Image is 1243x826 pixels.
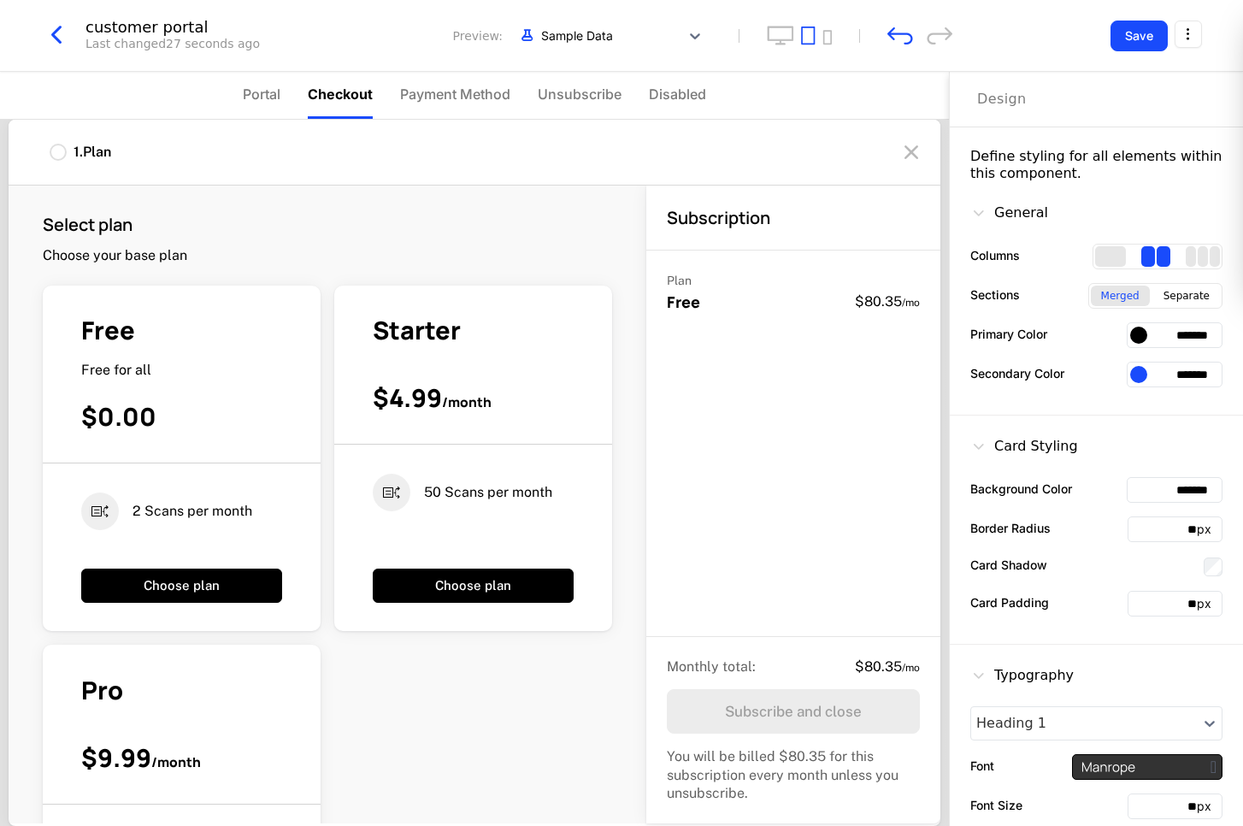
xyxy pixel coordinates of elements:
[970,665,1074,686] div: Typography
[43,246,187,265] p: Choose your base plan
[822,30,832,45] button: mobile
[243,84,280,104] span: Portal
[442,393,492,411] span: / month
[667,689,920,734] button: Subscribe and close
[1197,798,1222,815] div: px
[1095,246,1126,267] div: 1 columns
[81,399,156,434] span: $0.00
[1175,21,1202,48] button: Select action
[649,84,706,104] span: Disabled
[970,480,1072,498] label: Background Color
[887,27,913,44] div: undo
[133,502,252,521] span: 2 Scans per month
[667,292,700,312] span: Free
[927,27,952,44] div: redo
[373,313,461,347] span: Starter
[81,673,123,707] span: Pro
[308,84,373,104] span: Checkout
[373,381,442,415] span: $4.99
[667,206,770,229] h3: Subscription
[970,364,1064,382] label: Secondary Color
[1091,286,1150,306] div: Merged
[81,493,119,530] i: entitlements
[970,148,1222,182] div: Define styling for all elements within this component.
[1110,21,1168,51] button: Save
[85,35,260,52] div: Last changed 27 seconds ago
[970,203,1048,223] div: General
[373,569,574,603] button: Choose plan
[424,483,552,502] span: 50 Scans per month
[538,84,621,104] span: Unsubscribe
[1197,521,1222,538] div: px
[970,796,1022,814] label: Font Size
[373,474,410,511] i: entitlements
[667,658,756,675] span: Monthly total :
[970,246,1020,264] label: Columns
[970,519,1051,537] label: Border Radius
[977,72,1216,127] div: Choose Sub Page
[1197,595,1222,612] div: px
[970,325,1047,343] label: Primary Color
[970,286,1020,304] label: Sections
[970,593,1049,611] label: Card Padding
[81,740,151,775] span: $9.99
[1141,246,1170,267] div: 2 columns
[970,757,994,775] label: Font
[81,313,135,347] span: Free
[151,753,201,771] span: / month
[970,436,1078,457] div: Card Styling
[977,89,1027,109] div: Design
[801,26,816,45] button: tablet
[400,84,510,104] span: Payment Method
[970,556,1047,574] label: Card Shadow
[81,362,151,378] span: Free for all
[667,748,898,801] span: You will be billed $80.35 for this subscription every month unless you unsubscribe.
[453,27,503,44] span: Preview:
[767,26,794,45] button: desktop
[81,569,282,603] button: Choose plan
[667,274,692,287] span: Plan
[1186,246,1220,267] div: 3 columns
[43,213,187,236] h3: Select plan
[1153,286,1220,306] div: Separate
[85,20,260,35] div: customer portal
